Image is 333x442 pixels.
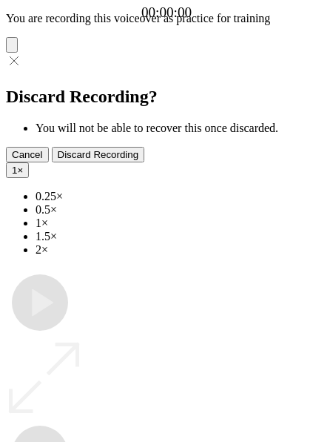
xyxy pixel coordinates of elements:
li: 1× [36,217,327,230]
li: 1.5× [36,230,327,243]
span: 1 [12,165,17,176]
button: Cancel [6,147,49,162]
p: You are recording this voiceover as practice for training [6,12,327,25]
li: You will not be able to recover this once discarded. [36,122,327,135]
li: 0.25× [36,190,327,203]
a: 00:00:00 [141,4,192,21]
button: Discard Recording [52,147,145,162]
button: 1× [6,162,29,178]
li: 0.5× [36,203,327,217]
li: 2× [36,243,327,257]
h2: Discard Recording? [6,87,327,107]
